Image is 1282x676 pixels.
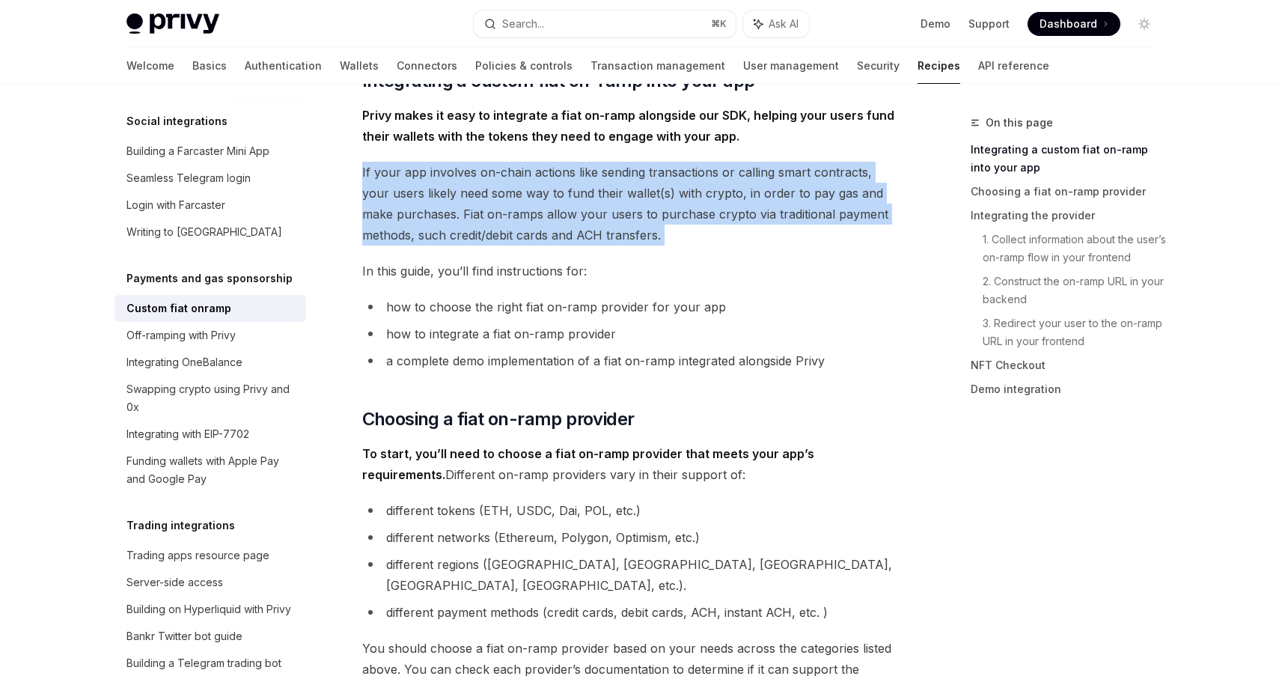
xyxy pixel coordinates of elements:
li: different tokens (ETH, USDC, Dai, POL, etc.) [362,500,902,521]
div: Funding wallets with Apple Pay and Google Pay [126,452,297,488]
a: Building a Farcaster Mini App [115,138,306,165]
a: Seamless Telegram login [115,165,306,192]
h5: Payments and gas sponsorship [126,270,293,287]
a: Integrating OneBalance [115,349,306,376]
a: 1. Collect information about the user’s on-ramp flow in your frontend [983,228,1168,270]
div: Login with Farcaster [126,196,225,214]
a: Recipes [918,48,960,84]
span: ⌘ K [711,18,727,30]
div: Bankr Twitter bot guide [126,627,242,645]
h5: Social integrations [126,112,228,130]
li: different networks (Ethereum, Polygon, Optimism, etc.) [362,527,902,548]
a: Integrating the provider [971,204,1168,228]
li: different regions ([GEOGRAPHIC_DATA], [GEOGRAPHIC_DATA], [GEOGRAPHIC_DATA], [GEOGRAPHIC_DATA], [G... [362,554,902,596]
a: Writing to [GEOGRAPHIC_DATA] [115,219,306,246]
a: Integrating a custom fiat on-ramp into your app [971,138,1168,180]
a: Demo [921,16,950,31]
a: Trading apps resource page [115,542,306,569]
a: Authentication [245,48,322,84]
div: Custom fiat onramp [126,299,231,317]
div: Building on Hyperliquid with Privy [126,600,291,618]
button: Toggle dark mode [1132,12,1156,36]
a: Wallets [340,48,379,84]
div: Building a Farcaster Mini App [126,142,269,160]
a: Integrating with EIP-7702 [115,421,306,448]
a: Support [968,16,1010,31]
div: Integrating OneBalance [126,353,242,371]
a: Custom fiat onramp [115,295,306,322]
button: Search...⌘K [474,10,736,37]
a: Server-side access [115,569,306,596]
li: how to integrate a fiat on-ramp provider [362,323,902,344]
a: Swapping crypto using Privy and 0x [115,376,306,421]
span: Choosing a fiat on-ramp provider [362,407,635,431]
div: Seamless Telegram login [126,169,251,187]
a: 3. Redirect your user to the on-ramp URL in your frontend [983,311,1168,353]
span: If your app involves on-chain actions like sending transactions or calling smart contracts, your ... [362,162,902,246]
a: Welcome [126,48,174,84]
strong: Privy makes it easy to integrate a fiat on-ramp alongside our SDK, helping your users fund their ... [362,108,894,144]
a: Dashboard [1028,12,1120,36]
img: light logo [126,13,219,34]
h5: Trading integrations [126,517,235,535]
strong: To start, you’ll need to choose a fiat on-ramp provider that meets your app’s requirements. [362,446,814,482]
div: Off-ramping with Privy [126,326,236,344]
span: Ask AI [769,16,799,31]
div: Integrating with EIP-7702 [126,425,249,443]
span: On this page [986,114,1053,132]
a: Policies & controls [475,48,573,84]
a: Bankr Twitter bot guide [115,623,306,650]
span: In this guide, you’ll find instructions for: [362,261,902,281]
span: Different on-ramp providers vary in their support of: [362,443,902,485]
a: Transaction management [590,48,725,84]
a: Login with Farcaster [115,192,306,219]
div: Server-side access [126,573,223,591]
div: Writing to [GEOGRAPHIC_DATA] [126,223,282,241]
a: Off-ramping with Privy [115,322,306,349]
li: a complete demo implementation of a fiat on-ramp integrated alongside Privy [362,350,902,371]
a: Building on Hyperliquid with Privy [115,596,306,623]
li: how to choose the right fiat on-ramp provider for your app [362,296,902,317]
div: Swapping crypto using Privy and 0x [126,380,297,416]
a: Connectors [397,48,457,84]
a: API reference [978,48,1049,84]
div: Search... [502,15,544,33]
div: Building a Telegram trading bot [126,654,281,672]
a: NFT Checkout [971,353,1168,377]
a: Funding wallets with Apple Pay and Google Pay [115,448,306,493]
a: User management [743,48,839,84]
button: Ask AI [743,10,809,37]
a: 2. Construct the on-ramp URL in your backend [983,270,1168,311]
li: different payment methods (credit cards, debit cards, ACH, instant ACH, etc. ) [362,602,902,623]
a: Choosing a fiat on-ramp provider [971,180,1168,204]
span: Dashboard [1040,16,1097,31]
a: Basics [192,48,227,84]
a: Security [857,48,900,84]
div: Trading apps resource page [126,546,269,564]
a: Demo integration [971,377,1168,401]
